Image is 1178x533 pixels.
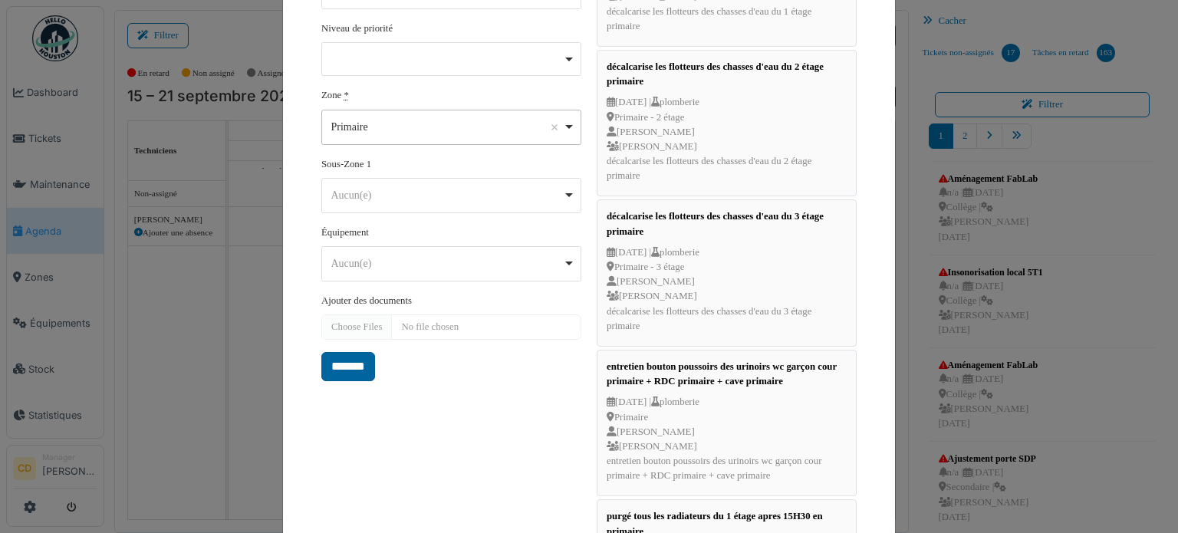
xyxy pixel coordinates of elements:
[597,199,857,347] a: décalcarise les flotteurs des chasses d'eau du 3 étage primaire [DATE] |plomberie Primaire - 3 ét...
[331,119,563,135] div: Primaire
[597,350,857,497] a: entretien bouton poussoirs des urinoirs wc garçon cour primaire + RDC primaire + cave primaire [D...
[607,5,847,34] p: décalcarise les flotteurs des chasses d'eau du 1 étage primaire
[547,120,562,135] button: Remove item: '1569'
[321,157,371,172] label: Sous-Zone 1
[607,154,847,183] p: décalcarise les flotteurs des chasses d'eau du 2 étage primaire
[321,21,393,36] label: Niveau de priorité
[331,255,563,271] div: Aucun(e)
[321,225,369,240] label: Équipement
[604,206,850,242] div: décalcarise les flotteurs des chasses d'eau du 3 étage primaire
[604,357,850,392] div: entretien bouton poussoirs des urinoirs wc garçon cour primaire + RDC primaire + cave primaire
[604,57,850,92] div: décalcarise les flotteurs des chasses d'eau du 2 étage primaire
[344,90,349,100] abbr: required
[607,454,847,483] p: entretien bouton poussoirs des urinoirs wc garçon cour primaire + RDC primaire + cave primaire
[604,392,850,483] div: [DATE] | plomberie Primaire [PERSON_NAME] [PERSON_NAME]
[597,50,857,197] a: décalcarise les flotteurs des chasses d'eau du 2 étage primaire [DATE] |plomberie Primaire - 2 ét...
[604,92,850,183] div: [DATE] | plomberie Primaire - 2 étage [PERSON_NAME] [PERSON_NAME]
[604,242,850,334] div: [DATE] | plomberie Primaire - 3 étage [PERSON_NAME] [PERSON_NAME]
[607,304,847,334] p: décalcarise les flotteurs des chasses d'eau du 3 étage primaire
[321,88,341,103] label: Zone
[331,187,563,203] div: Aucun(e)
[321,294,412,308] label: Ajouter des documents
